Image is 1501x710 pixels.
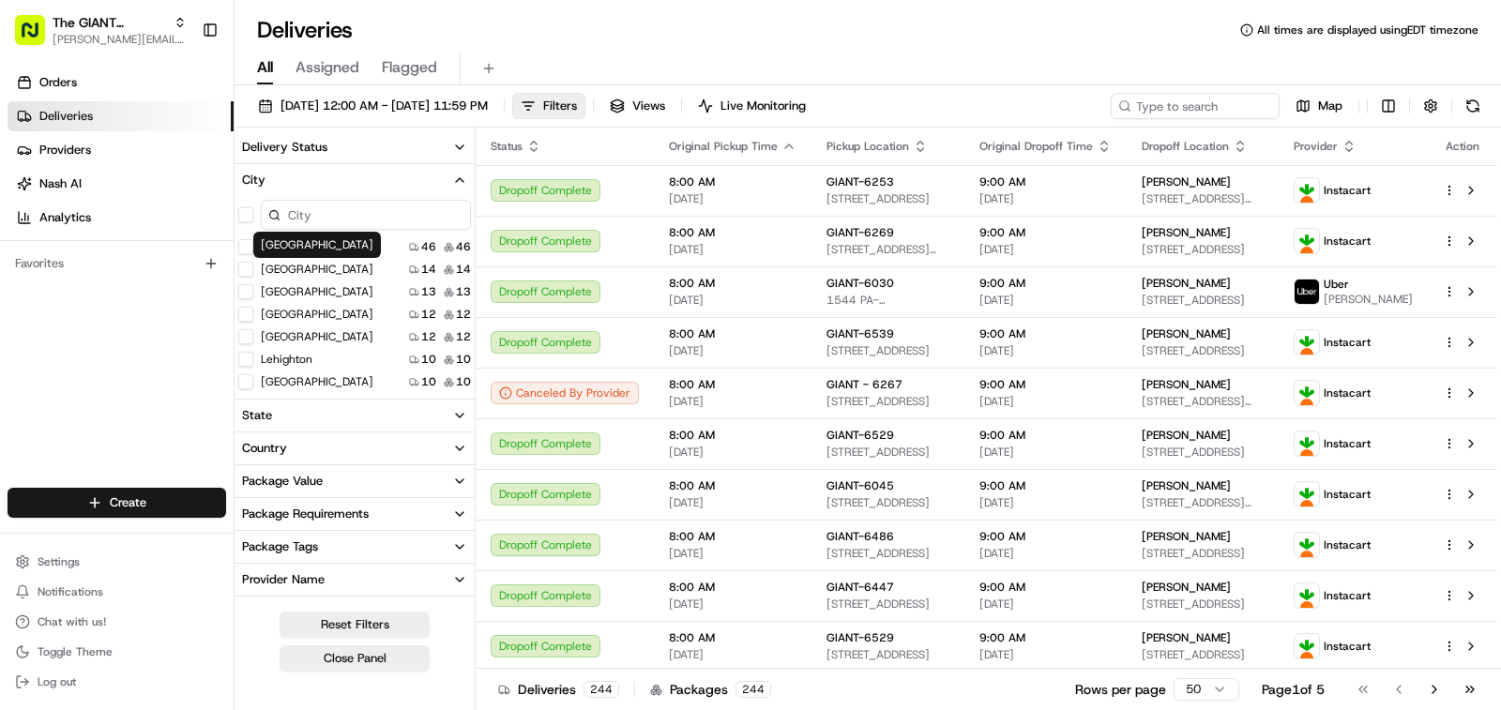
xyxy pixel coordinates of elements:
[280,612,430,638] button: Reset Filters
[39,142,91,159] span: Providers
[826,445,949,460] span: [STREET_ADDRESS]
[38,644,113,659] span: Toggle Theme
[261,284,373,299] label: [GEOGRAPHIC_DATA]
[669,174,796,189] span: 8:00 AM
[1324,385,1371,400] span: Instacart
[720,98,806,114] span: Live Monitoring
[826,174,894,189] span: GIANT-6253
[38,674,76,689] span: Log out
[235,465,475,497] button: Package Value
[1295,330,1319,355] img: profile_instacart_ahold_partner.png
[456,262,471,277] span: 14
[53,32,187,47] span: [PERSON_NAME][EMAIL_ADDRESS][DOMAIN_NAME]
[8,169,234,199] a: Nash AI
[979,647,1112,662] span: [DATE]
[979,546,1112,561] span: [DATE]
[979,293,1112,308] span: [DATE]
[979,377,1112,392] span: 9:00 AM
[235,564,475,596] button: Provider Name
[235,400,475,431] button: State
[826,343,949,358] span: [STREET_ADDRESS]
[1142,597,1264,612] span: [STREET_ADDRESS]
[826,225,894,240] span: GIANT-6269
[250,93,496,119] button: [DATE] 12:00 AM - [DATE] 11:59 PM
[19,75,341,105] p: Welcome 👋
[669,495,796,510] span: [DATE]
[979,326,1112,341] span: 9:00 AM
[280,645,430,672] button: Close Panel
[826,293,949,308] span: 1544 PA-[STREET_ADDRESS]
[735,681,771,698] div: 244
[979,495,1112,510] span: [DATE]
[1111,93,1280,119] input: Type to search
[53,13,166,32] span: The GIANT Company
[456,329,471,344] span: 12
[979,580,1112,595] span: 9:00 AM
[456,352,471,367] span: 10
[1142,276,1231,291] span: [PERSON_NAME]
[1257,23,1478,38] span: All times are displayed using EDT timezone
[257,56,273,79] span: All
[1324,277,1349,292] span: Uber
[8,101,234,131] a: Deliveries
[1295,279,1319,304] img: profile_uber_ahold_partner.png
[280,98,488,114] span: [DATE] 12:00 AM - [DATE] 11:59 PM
[8,8,194,53] button: The GIANT Company[PERSON_NAME][EMAIL_ADDRESS][DOMAIN_NAME]
[1142,478,1231,493] span: [PERSON_NAME]
[669,580,796,595] span: 8:00 AM
[979,174,1112,189] span: 9:00 AM
[421,352,436,367] span: 10
[979,394,1112,409] span: [DATE]
[1142,647,1264,662] span: [STREET_ADDRESS]
[1142,191,1264,206] span: [STREET_ADDRESS][PERSON_NAME]
[8,669,226,695] button: Log out
[1075,680,1166,699] p: Rows per page
[491,382,639,404] button: Canceled By Provider
[177,272,301,291] span: API Documentation
[39,175,82,192] span: Nash AI
[1324,487,1371,502] span: Instacart
[826,326,894,341] span: GIANT-6539
[669,546,796,561] span: [DATE]
[979,445,1112,460] span: [DATE]
[669,428,796,443] span: 8:00 AM
[669,276,796,291] span: 8:00 AM
[242,139,327,156] div: Delivery Status
[669,242,796,257] span: [DATE]
[979,597,1112,612] span: [DATE]
[601,93,674,119] button: Views
[64,179,308,198] div: Start new chat
[826,546,949,561] span: [STREET_ADDRESS]
[979,276,1112,291] span: 9:00 AM
[242,473,323,490] div: Package Value
[669,445,796,460] span: [DATE]
[1324,639,1371,654] span: Instacart
[491,139,523,154] span: Status
[690,93,814,119] button: Live Monitoring
[1142,225,1231,240] span: [PERSON_NAME]
[456,239,471,254] span: 46
[8,609,226,635] button: Chat with us!
[1295,482,1319,506] img: profile_instacart_ahold_partner.png
[1142,326,1231,341] span: [PERSON_NAME]
[1295,533,1319,557] img: profile_instacart_ahold_partner.png
[242,172,265,189] div: City
[38,584,103,599] span: Notifications
[584,681,619,698] div: 244
[1443,139,1482,154] div: Action
[669,326,796,341] span: 8:00 AM
[1142,580,1231,595] span: [PERSON_NAME]
[1142,546,1264,561] span: [STREET_ADDRESS]
[1287,93,1351,119] button: Map
[1324,436,1371,451] span: Instacart
[1262,680,1325,699] div: Page 1 of 5
[261,352,312,367] label: Lehighton
[1324,335,1371,350] span: Instacart
[669,293,796,308] span: [DATE]
[669,394,796,409] span: [DATE]
[456,374,471,389] span: 10
[669,225,796,240] span: 8:00 AM
[979,139,1093,154] span: Original Dropoff Time
[187,318,227,332] span: Pylon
